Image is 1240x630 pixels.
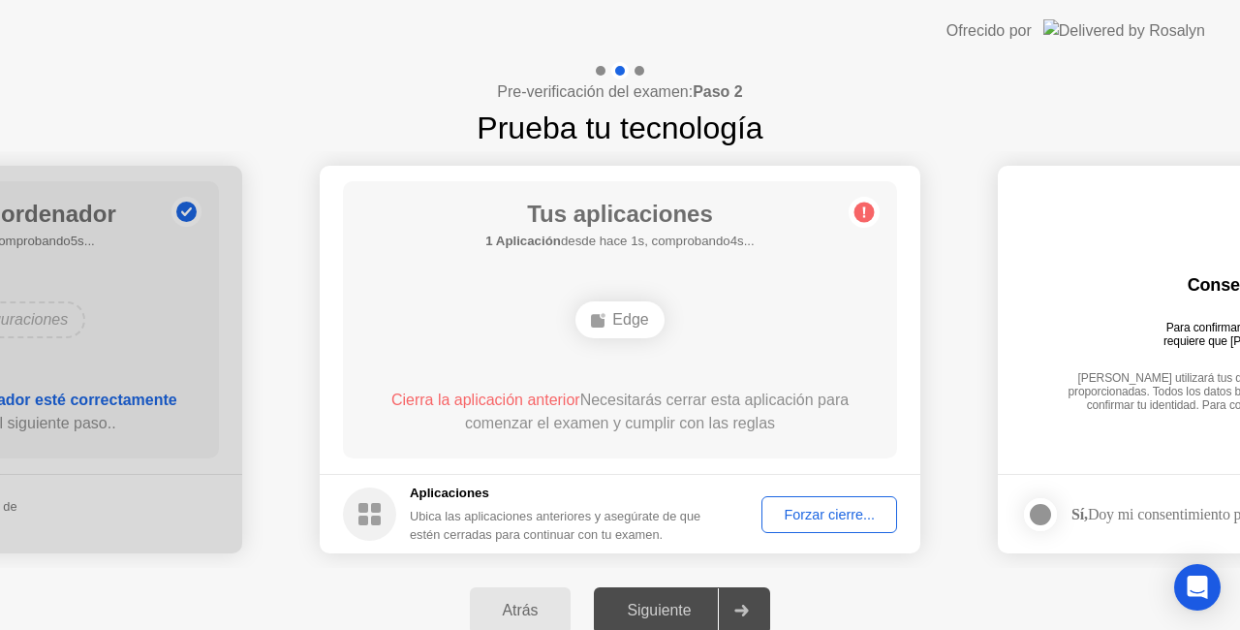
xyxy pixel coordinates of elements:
h1: Tus aplicaciones [485,197,755,232]
div: Forzar cierre... [768,507,890,522]
span: Cierra la aplicación anterior [391,392,580,408]
strong: Sí, [1071,506,1088,522]
img: Delivered by Rosalyn [1043,19,1205,42]
div: Ubica las aplicaciones anteriores y asegúrate de que estén cerradas para continuar con tu examen. [410,507,703,544]
b: Paso 2 [693,83,743,100]
h1: Prueba tu tecnología [477,105,762,151]
h5: desde hace 1s, comprobando4s... [485,232,755,251]
div: Ofrecido por [946,19,1032,43]
div: Atrás [476,602,566,619]
b: 1 Aplicación [485,234,561,248]
h4: Pre-verificación del examen: [497,80,742,104]
div: Open Intercom Messenger [1174,564,1221,611]
button: Forzar cierre... [761,496,897,533]
div: Necesitarás cerrar esta aplicación para comenzar el examen y cumplir con las reglas [371,389,870,435]
div: Edge [575,301,664,338]
h5: Aplicaciones [410,484,703,503]
div: Siguiente [600,602,718,619]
